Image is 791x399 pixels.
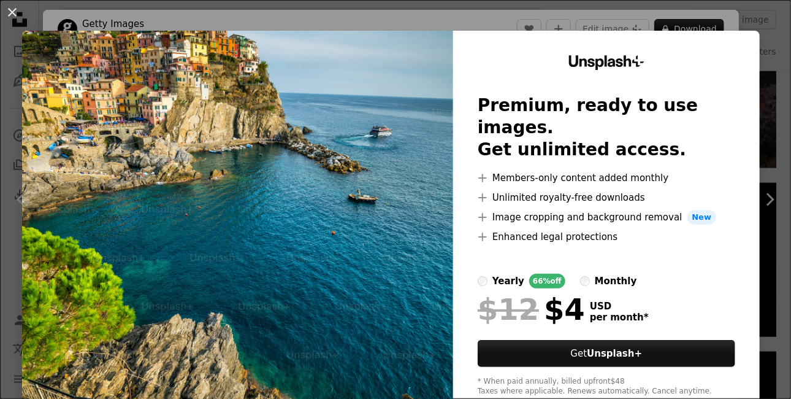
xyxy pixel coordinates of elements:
[687,210,717,225] span: New
[478,230,735,244] li: Enhanced legal protections
[478,293,539,325] span: $12
[478,95,735,161] h2: Premium, ready to use images. Get unlimited access.
[590,312,649,323] span: per month *
[478,276,487,286] input: yearly66%off
[478,293,585,325] div: $4
[529,274,565,289] div: 66% off
[478,171,735,185] li: Members-only content added monthly
[492,274,524,289] div: yearly
[478,340,735,367] button: GetUnsplash+
[590,301,649,312] span: USD
[580,276,590,286] input: monthly
[478,210,735,225] li: Image cropping and background removal
[478,377,735,397] div: * When paid annually, billed upfront $48 Taxes where applicable. Renews automatically. Cancel any...
[478,190,735,205] li: Unlimited royalty-free downloads
[595,274,637,289] div: monthly
[587,348,642,359] strong: Unsplash+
